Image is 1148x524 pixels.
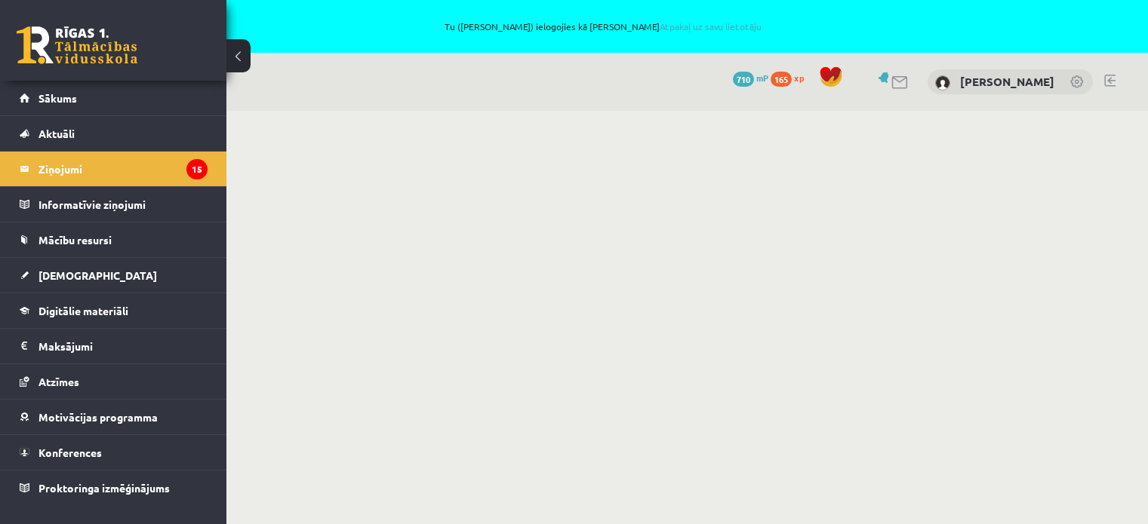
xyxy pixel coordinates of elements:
[20,116,208,151] a: Aktuāli
[38,268,157,282] span: [DEMOGRAPHIC_DATA]
[20,81,208,115] a: Sākums
[771,72,792,87] span: 165
[20,222,208,257] a: Mācību resursi
[960,74,1054,89] a: [PERSON_NAME]
[38,233,112,247] span: Mācību resursi
[756,72,768,84] span: mP
[38,329,208,363] legend: Maksājumi
[733,72,768,84] a: 710 mP
[38,152,208,186] legend: Ziņojumi
[771,72,811,84] a: 165 xp
[174,22,1033,31] span: Tu ([PERSON_NAME]) ielogojies kā [PERSON_NAME]
[38,127,75,140] span: Aktuāli
[20,293,208,328] a: Digitālie materiāli
[20,187,208,222] a: Informatīvie ziņojumi
[17,26,137,64] a: Rīgas 1. Tālmācības vidusskola
[38,375,79,388] span: Atzīmes
[660,20,762,32] a: Atpakaļ uz savu lietotāju
[733,72,754,87] span: 710
[20,400,208,434] a: Motivācijas programma
[20,435,208,470] a: Konferences
[794,72,804,84] span: xp
[38,304,128,317] span: Digitālie materiāli
[38,410,158,424] span: Motivācijas programma
[20,258,208,293] a: [DEMOGRAPHIC_DATA]
[20,152,208,186] a: Ziņojumi15
[20,364,208,399] a: Atzīmes
[38,91,77,105] span: Sākums
[20,329,208,363] a: Maksājumi
[935,75,950,90] img: Kristofers Vasiļjevs
[38,187,208,222] legend: Informatīvie ziņojumi
[38,481,170,495] span: Proktoringa izmēģinājums
[20,470,208,505] a: Proktoringa izmēģinājums
[186,159,208,179] i: 15
[38,446,102,459] span: Konferences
